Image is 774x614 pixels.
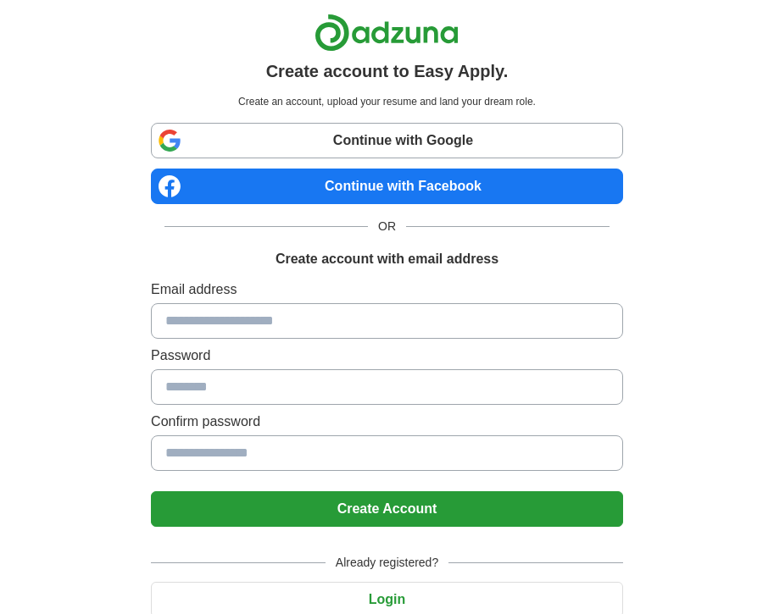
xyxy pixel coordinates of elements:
[151,123,623,158] a: Continue with Google
[326,554,448,572] span: Already registered?
[266,58,509,84] h1: Create account to Easy Apply.
[151,491,623,527] button: Create Account
[154,94,620,109] p: Create an account, upload your resume and land your dream role.
[151,412,623,432] label: Confirm password
[315,14,459,52] img: Adzuna logo
[151,346,623,366] label: Password
[276,249,498,269] h1: Create account with email address
[368,218,406,235] span: OR
[151,279,623,300] label: Email address
[151,169,623,204] a: Continue with Facebook
[151,592,623,606] a: Login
